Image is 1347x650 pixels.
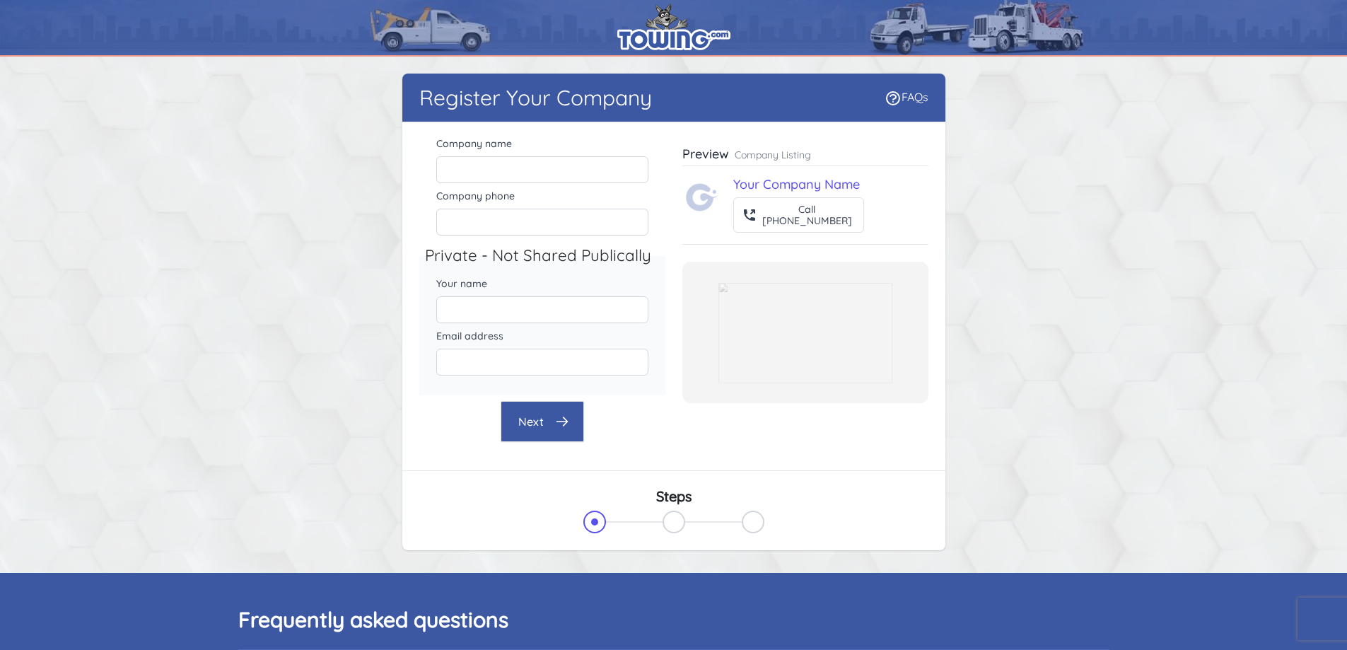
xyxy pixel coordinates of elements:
[735,148,811,162] p: Company Listing
[685,180,719,214] img: Towing.com Logo
[617,4,730,50] img: logo.png
[501,401,584,442] button: Next
[425,244,671,268] legend: Private - Not Shared Publically
[885,90,928,104] a: FAQs
[419,488,928,505] h3: Steps
[238,607,1109,632] h2: Frequently asked questions
[682,146,729,163] h3: Preview
[762,204,852,226] div: Call [PHONE_NUMBER]
[436,277,648,291] label: Your name
[436,189,648,203] label: Company phone
[436,137,648,151] label: Company name
[436,329,648,343] label: Email address
[419,85,652,110] h1: Register Your Company
[733,197,864,233] button: Call[PHONE_NUMBER]
[733,176,860,192] a: Your Company Name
